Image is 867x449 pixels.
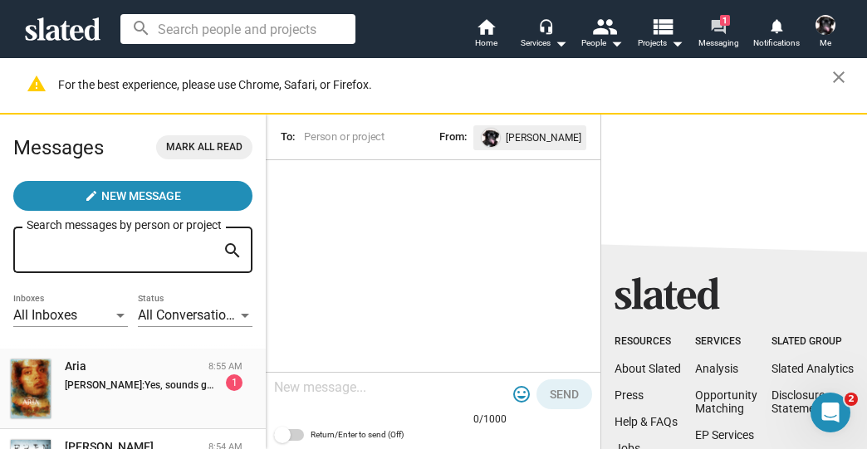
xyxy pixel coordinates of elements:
mat-icon: headset_mic [538,18,553,33]
a: Home [457,17,515,53]
a: Analysis [695,362,738,375]
mat-icon: arrow_drop_down [667,33,687,53]
div: People [581,33,623,53]
span: All Inboxes [13,307,77,323]
span: Projects [638,33,683,53]
mat-icon: close [829,67,849,87]
input: Search people and projects [120,14,355,44]
button: Services [515,17,573,53]
mat-icon: tag_faces [512,384,531,404]
span: Messaging [698,33,739,53]
span: Yes, sounds good. [144,379,227,391]
span: Return/Enter to send (Off) [311,425,404,445]
span: Send [550,379,579,409]
a: Help & FAQs [615,415,678,428]
div: Aria [65,359,202,374]
mat-icon: create [85,189,98,203]
a: Slated Analytics [771,362,854,375]
span: To: [281,130,295,143]
a: 1Messaging [689,17,747,53]
img: Sharon Bruneau [816,15,835,35]
span: New Message [101,181,181,211]
span: 2 [845,393,858,406]
div: Services [695,335,757,349]
a: About Slated [615,362,681,375]
span: All Conversations [138,307,240,323]
span: [PERSON_NAME] [506,129,581,147]
img: undefined [482,129,500,147]
button: Sharon BruneauMe [806,12,845,55]
button: Mark all read [156,135,252,159]
span: Notifications [753,33,800,53]
mat-icon: home [476,17,496,37]
mat-icon: arrow_drop_down [606,33,626,53]
div: For the best experience, please use Chrome, Safari, or Firefox. [58,74,832,96]
h2: Messages [13,128,104,168]
span: Me [820,33,831,53]
span: Mark all read [166,139,242,156]
img: Aria [11,359,51,418]
a: Press [615,388,644,402]
time: 8:55 AM [208,361,242,372]
mat-icon: search [223,238,242,264]
mat-icon: notifications [768,17,784,33]
mat-icon: arrow_drop_down [551,33,571,53]
mat-icon: forum [710,18,726,34]
a: Notifications [747,17,806,53]
button: Send [536,379,592,409]
a: DisclosureStatements [771,388,831,415]
div: 1 [226,374,242,391]
div: Slated Group [771,335,854,349]
mat-icon: view_list [650,14,674,38]
input: Person or project [301,129,411,145]
a: OpportunityMatching [695,388,757,415]
strong: [PERSON_NAME]: [65,379,144,391]
button: Projects [631,17,689,53]
div: Resources [615,335,681,349]
button: New Message [13,181,252,211]
mat-icon: warning [27,74,47,94]
div: Services [521,33,567,53]
iframe: Intercom live chat [811,393,850,432]
span: From: [439,128,467,146]
button: People [573,17,631,53]
mat-hint: 0/1000 [473,413,507,427]
mat-icon: people [592,14,616,38]
span: Home [475,33,497,53]
span: 1 [720,15,730,26]
a: EP Services [695,428,754,442]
